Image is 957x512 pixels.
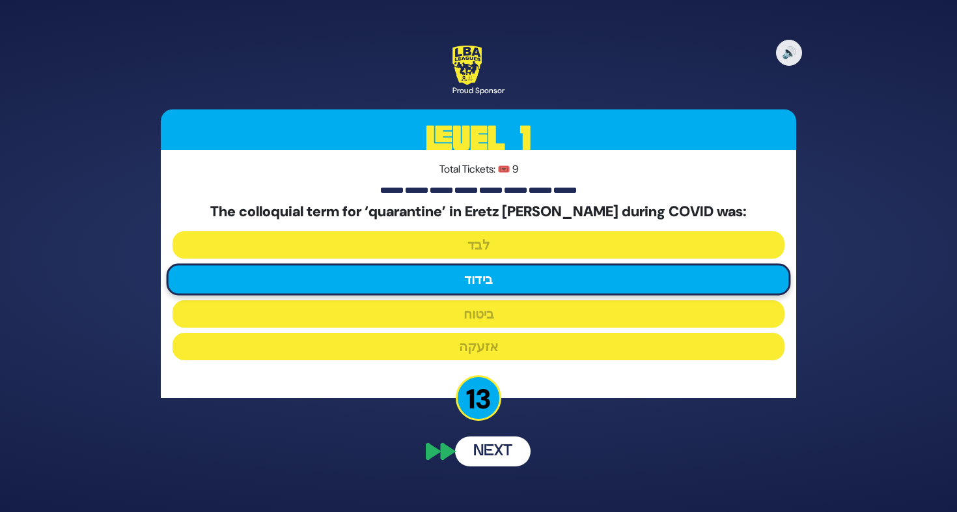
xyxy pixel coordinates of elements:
div: Proud Sponsor [452,85,505,96]
button: Next [455,436,531,466]
button: אזעקה [173,333,784,360]
img: LBA [452,46,482,85]
button: ביטוח [173,300,784,328]
button: בידוד [167,263,791,295]
h5: The colloquial term for ‘quarantine’ in Eretz [PERSON_NAME] during COVID was: [173,203,784,220]
button: לבד [173,231,784,259]
button: 🔊 [776,40,802,66]
p: 13 [456,375,501,421]
p: Total Tickets: 🎟️ 9 [173,162,784,177]
h3: Level 1 [161,109,796,168]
